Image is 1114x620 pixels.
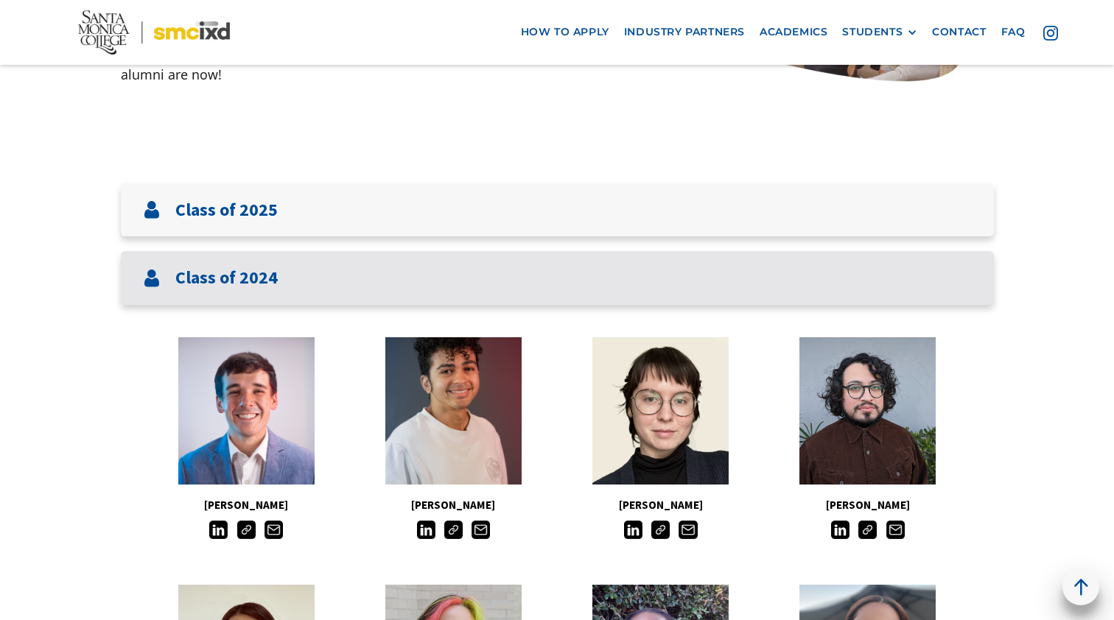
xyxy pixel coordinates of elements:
[624,521,642,539] img: LinkedIn icon
[1062,568,1099,605] a: back to top
[1043,25,1058,40] img: icon - instagram
[175,200,278,221] h3: Class of 2025
[752,18,835,46] a: Academics
[444,521,463,539] img: Link icon
[417,521,435,539] img: LinkedIn icon
[617,18,752,46] a: industry partners
[472,521,490,539] img: Email icon
[886,521,905,539] img: Email icon
[831,521,849,539] img: LinkedIn icon
[143,496,350,515] h5: [PERSON_NAME]
[143,270,161,287] img: User icon
[237,521,256,539] img: Link icon
[350,496,557,515] h5: [PERSON_NAME]
[994,18,1033,46] a: faq
[143,201,161,219] img: User icon
[858,521,877,539] img: Link icon
[175,267,278,289] h3: Class of 2024
[514,18,617,46] a: how to apply
[842,26,903,38] div: STUDENTS
[679,521,697,539] img: Email icon
[842,26,917,38] div: STUDENTS
[209,521,228,539] img: LinkedIn icon
[764,496,971,515] h5: [PERSON_NAME]
[265,521,283,539] img: Email icon
[651,521,670,539] img: Link icon
[925,18,993,46] a: contact
[557,496,764,515] h5: [PERSON_NAME]
[78,10,230,54] img: Santa Monica College - SMC IxD logo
